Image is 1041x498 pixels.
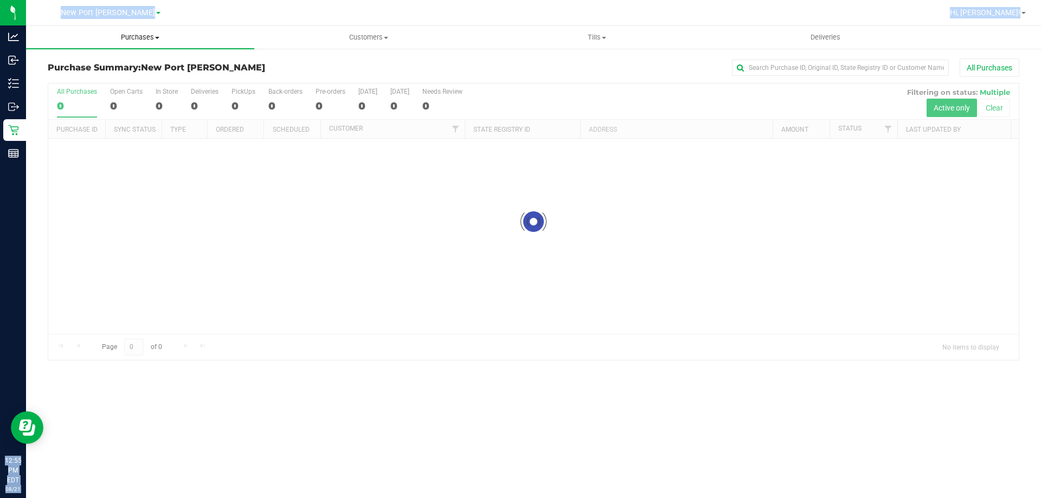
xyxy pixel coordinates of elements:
[8,125,19,135] inline-svg: Retail
[732,60,949,76] input: Search Purchase ID, Original ID, State Registry ID or Customer Name...
[711,26,940,49] a: Deliveries
[5,456,21,485] p: 12:55 PM EDT
[960,59,1019,77] button: All Purchases
[5,485,21,493] p: 08/21
[254,26,483,49] a: Customers
[8,101,19,112] inline-svg: Outbound
[8,55,19,66] inline-svg: Inbound
[255,33,482,42] span: Customers
[26,33,254,42] span: Purchases
[8,78,19,89] inline-svg: Inventory
[8,148,19,159] inline-svg: Reports
[8,31,19,42] inline-svg: Analytics
[61,8,155,17] span: New Port [PERSON_NAME]
[48,63,371,73] h3: Purchase Summary:
[796,33,855,42] span: Deliveries
[141,62,265,73] span: New Port [PERSON_NAME]
[483,33,710,42] span: Tills
[950,8,1020,17] span: Hi, [PERSON_NAME]!
[26,26,254,49] a: Purchases
[11,411,43,444] iframe: Resource center
[483,26,711,49] a: Tills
